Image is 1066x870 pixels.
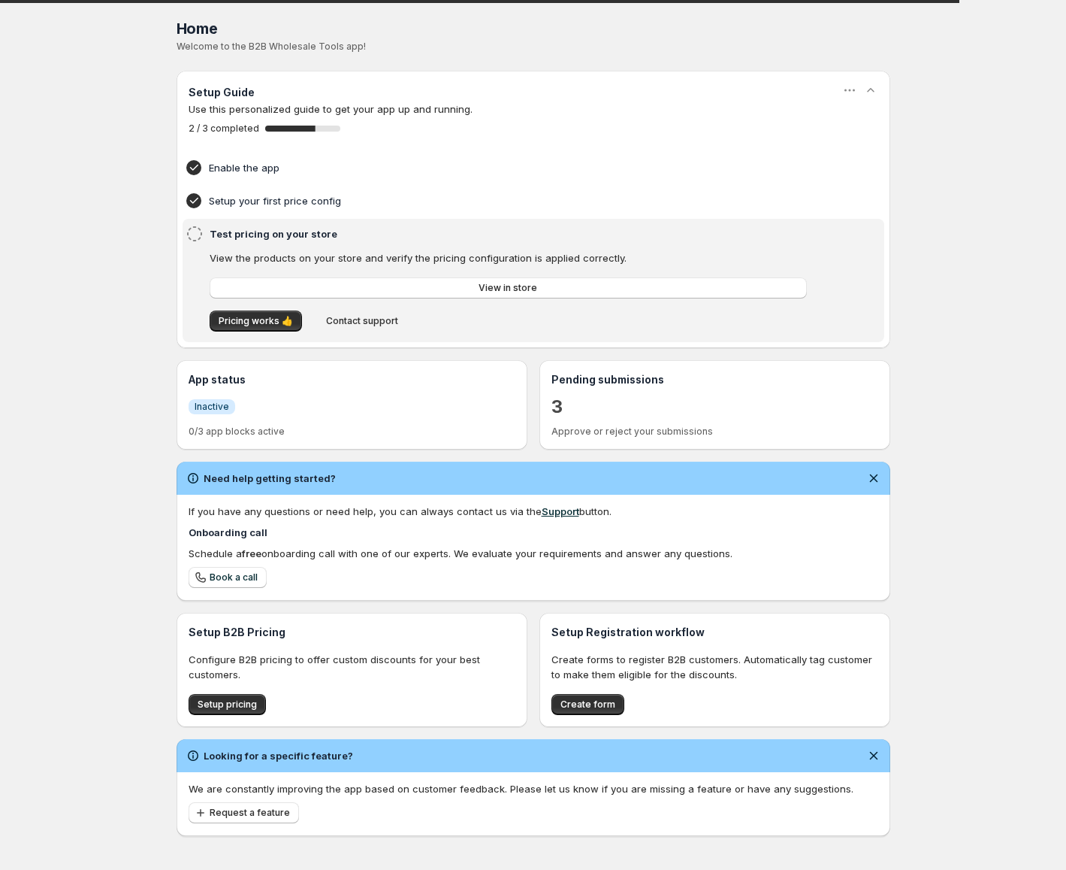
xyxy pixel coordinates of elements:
[189,85,255,100] h3: Setup Guide
[551,625,878,640] h3: Setup Registration workflow
[210,571,258,584] span: Book a call
[204,748,353,763] h2: Looking for a specific feature?
[551,652,878,682] p: Create forms to register B2B customers. Automatically tag customer to make them eligible for the ...
[195,401,229,413] span: Inactive
[209,193,811,208] h4: Setup your first price config
[219,315,293,327] span: Pricing works 👍
[210,807,290,819] span: Request a feature
[863,468,884,489] button: Dismiss notification
[242,547,261,559] b: free
[479,282,537,294] span: View in store
[189,652,515,682] p: Configure B2B pricing to offer custom discounts for your best customers.
[204,471,336,486] h2: Need help getting started?
[551,395,563,419] a: 3
[189,372,515,387] h3: App status
[326,315,398,327] span: Contact support
[209,160,811,175] h4: Enable the app
[189,546,878,561] div: Schedule a onboarding call with one of our experts. We evaluate your requirements and answer any ...
[863,745,884,766] button: Dismiss notification
[189,426,515,438] p: 0/3 app blocks active
[198,699,257,711] span: Setup pricing
[210,311,302,332] button: Pricing works 👍
[189,802,299,823] button: Request a feature
[210,277,807,299] button: View in store
[189,399,235,414] a: InfoInactive
[560,699,615,711] span: Create form
[189,781,878,796] p: We are constantly improving the app based on customer feedback. Please let us know if you are mis...
[210,250,807,265] p: View the products on your store and verify the pricing configuration is applied correctly.
[189,504,878,519] div: If you have any questions or need help, you can always contact us via the button.
[551,372,878,387] h3: Pending submissions
[189,694,266,715] button: Setup pricing
[542,505,579,517] a: Support
[551,426,878,438] p: Approve or reject your submissions
[189,567,267,588] a: Book a call
[210,226,811,241] h4: Test pricing on your store
[189,102,878,117] p: Use this personalized guide to get your app up and running.
[189,123,259,135] span: 2 / 3 completed
[177,20,218,38] span: Home
[177,41,890,53] p: Welcome to the B2B Wholesale Tools app!
[189,525,878,540] h4: Onboarding call
[551,694,624,715] button: Create form
[189,625,515,640] h3: Setup B2B Pricing
[317,311,407,332] button: Contact support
